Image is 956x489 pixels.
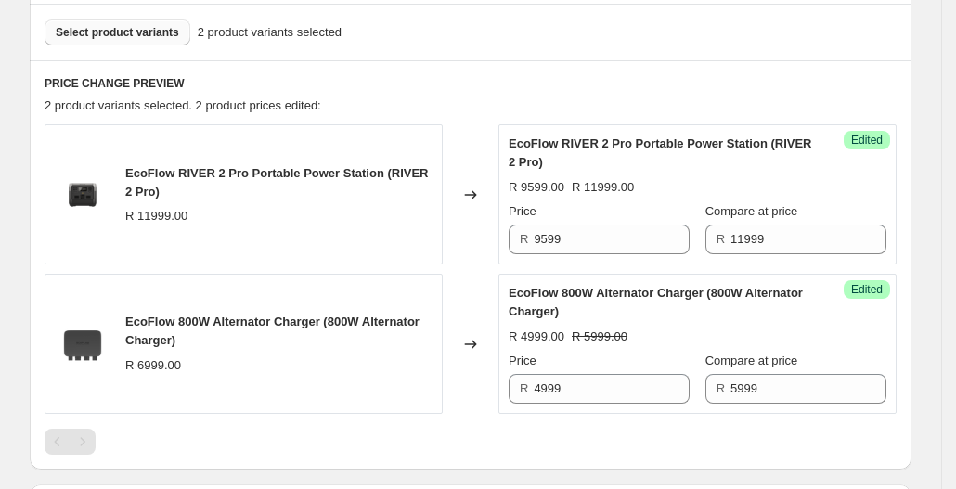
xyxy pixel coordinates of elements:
[45,76,897,91] h6: PRICE CHANGE PREVIEW
[509,136,812,169] span: EcoFlow RIVER 2 Pro Portable Power Station (RIVER 2 Pro)
[509,354,536,367] span: Price
[125,166,429,199] span: EcoFlow RIVER 2 Pro Portable Power Station (RIVER 2 Pro)
[572,178,634,197] strike: R 11999.00
[45,429,96,455] nav: Pagination
[125,207,187,225] div: R 11999.00
[509,286,803,318] span: EcoFlow 800W Alternator Charger (800W Alternator Charger)
[717,232,725,246] span: R
[520,232,528,246] span: R
[705,204,798,218] span: Compare at price
[509,204,536,218] span: Price
[572,328,627,346] strike: R 5999.00
[55,316,110,372] img: 800W_Alternator_Charger_80x.png
[509,178,564,197] div: R 9599.00
[851,133,883,148] span: Edited
[198,23,342,42] span: 2 product variants selected
[520,381,528,395] span: R
[56,25,179,40] span: Select product variants
[705,354,798,367] span: Compare at price
[45,98,321,112] span: 2 product variants selected. 2 product prices edited:
[125,356,181,375] div: R 6999.00
[717,381,725,395] span: R
[125,315,420,347] span: EcoFlow 800W Alternator Charger (800W Alternator Charger)
[851,282,883,297] span: Edited
[509,328,564,346] div: R 4999.00
[55,167,110,223] img: river2pro1_3x_3a7e740d-36da-4817-a36b-54669b03ebb2_80x.png
[45,19,190,45] button: Select product variants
